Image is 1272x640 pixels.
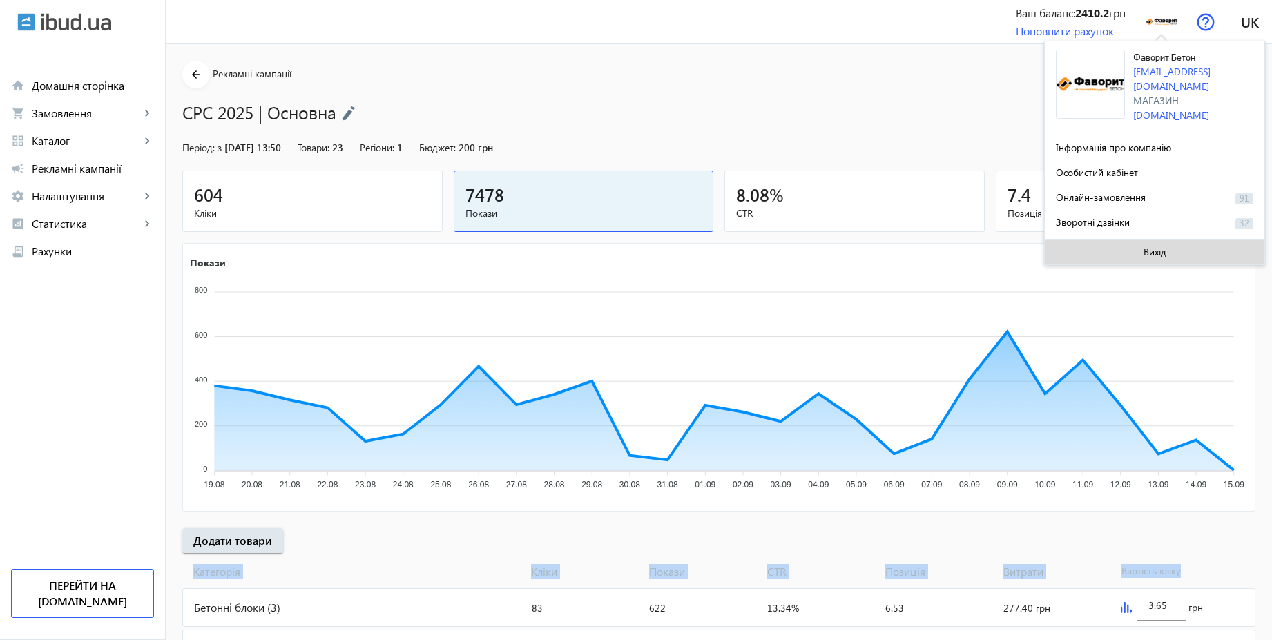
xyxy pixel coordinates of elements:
[1045,240,1264,264] button: Вихід
[32,79,154,93] span: Домашня сторінка
[183,589,526,626] div: Бетонні блоки (3)
[11,569,154,618] a: Перейти на [DOMAIN_NAME]
[195,286,207,294] tspan: 800
[1008,206,1244,220] span: Позиція
[736,206,973,220] span: CTR
[1235,218,1253,229] span: 32
[11,134,25,148] mat-icon: grid_view
[32,189,140,203] span: Налаштування
[846,480,867,489] tspan: 05.09
[880,564,998,579] span: Позиція
[808,480,829,489] tspan: 04.09
[1056,50,1125,119] img: 5de7653b5cb727808-15754458191-logo.png
[468,480,489,489] tspan: 26.08
[11,189,25,203] mat-icon: settings
[298,141,329,154] span: Товари:
[194,183,223,206] span: 604
[526,564,644,579] span: Кліки
[644,564,762,579] span: Покази
[188,66,205,84] mat-icon: arrow_back
[11,106,25,120] mat-icon: shopping_cart
[997,480,1018,489] tspan: 09.09
[140,217,154,231] mat-icon: keyboard_arrow_right
[1056,166,1138,179] span: Особистий кабінет
[767,601,799,614] span: 13.34%
[1056,215,1130,229] span: Зворотні дзвінки
[140,134,154,148] mat-icon: keyboard_arrow_right
[1235,193,1253,204] span: 91
[140,106,154,120] mat-icon: keyboard_arrow_right
[1146,6,1177,37] img: 5de7653b5cb727808-15754458191-logo.png
[1224,480,1244,489] tspan: 15.09
[182,564,526,579] span: Категорія
[195,331,207,339] tspan: 600
[1056,191,1146,204] span: Онлайн-замовлення
[921,480,942,489] tspan: 07.09
[190,255,226,269] text: Покази
[1056,141,1171,154] span: Інформація про компанію
[465,183,504,206] span: 7478
[1241,13,1259,30] span: uk
[465,206,702,220] span: Покази
[1110,480,1131,489] tspan: 12.09
[32,106,140,120] span: Замовлення
[332,141,343,154] span: 23
[1197,13,1215,31] img: help.svg
[1133,108,1209,122] a: [DOMAIN_NAME]
[1116,564,1234,579] span: Вартість кліку
[657,480,678,489] tspan: 31.08
[1133,53,1195,63] span: Фаворит Бетон
[193,533,272,548] span: Додати товари
[762,564,880,579] span: CTR
[182,141,222,154] span: Період: з
[32,134,140,148] span: Каталог
[360,141,394,154] span: Регіони:
[506,480,527,489] tspan: 27.08
[393,480,414,489] tspan: 24.08
[203,465,207,473] tspan: 0
[1050,159,1259,184] button: Особистий кабінет
[213,67,291,80] span: Рекламні кампанії
[280,480,300,489] tspan: 21.08
[182,100,1168,124] h1: CPC 2025 | Основна
[695,480,715,489] tspan: 01.09
[430,480,451,489] tspan: 25.08
[11,244,25,258] mat-icon: receipt_long
[736,183,769,206] span: 8.08
[419,141,456,154] span: Бюджет:
[1003,601,1050,614] span: 277.40 грн
[769,183,784,206] span: %
[1016,23,1114,38] a: Поповнити рахунок
[355,480,376,489] tspan: 23.08
[11,162,25,175] mat-icon: campaign
[194,206,431,220] span: Кліки
[885,601,904,614] span: 6.53
[1148,480,1168,489] tspan: 13.09
[204,480,224,489] tspan: 19.08
[182,528,283,553] button: Додати товари
[224,141,281,154] span: [DATE] 13:50
[649,601,666,614] span: 622
[397,141,403,154] span: 1
[1144,246,1166,258] span: Вихід
[1186,480,1206,489] tspan: 14.09
[1072,480,1093,489] tspan: 11.09
[11,79,25,93] mat-icon: home
[317,480,338,489] tspan: 22.08
[1133,93,1259,108] div: Магазин
[771,480,791,489] tspan: 03.09
[32,217,140,231] span: Статистика
[998,564,1116,579] span: Витрати
[733,480,753,489] tspan: 02.09
[242,480,262,489] tspan: 20.08
[1016,6,1126,21] div: Ваш баланс: грн
[543,480,564,489] tspan: 28.08
[195,420,207,428] tspan: 200
[17,13,35,31] img: ibud.svg
[32,162,154,175] span: Рекламні кампанії
[1050,209,1259,233] button: Зворотні дзвінки32
[41,13,111,31] img: ibud_text.svg
[619,480,640,489] tspan: 30.08
[1008,183,1031,206] span: 7.4
[1133,65,1211,93] a: [EMAIL_ADDRESS][DOMAIN_NAME]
